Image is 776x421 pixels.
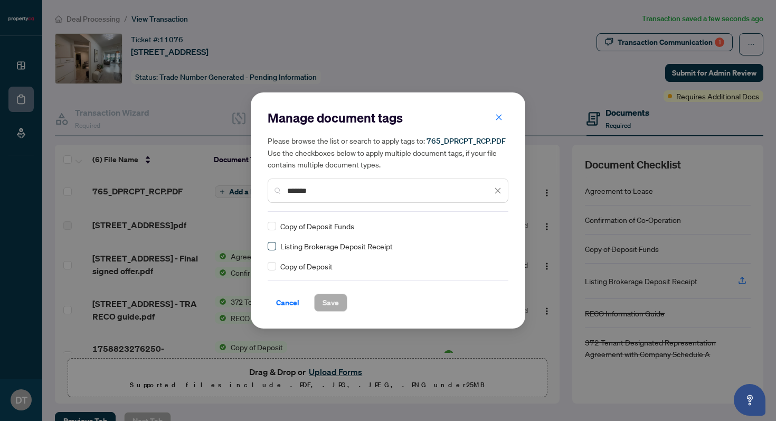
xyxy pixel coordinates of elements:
h2: Manage document tags [268,109,508,126]
button: Save [314,294,347,312]
span: Copy of Deposit [280,260,333,272]
span: Copy of Deposit Funds [280,220,354,232]
span: 765_DPRCPT_RCP.PDF [427,136,506,146]
span: Listing Brokerage Deposit Receipt [280,240,393,252]
span: Cancel [276,294,299,311]
button: Open asap [734,384,765,416]
h5: Please browse the list or search to apply tags to: Use the checkboxes below to apply multiple doc... [268,135,508,170]
span: close [494,187,501,194]
button: Cancel [268,294,308,312]
span: close [495,114,503,121]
